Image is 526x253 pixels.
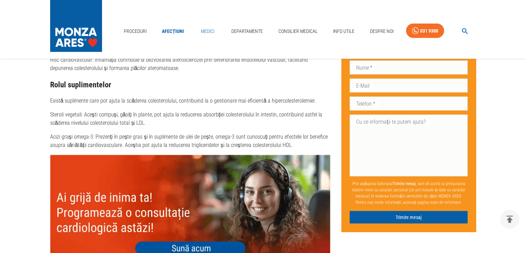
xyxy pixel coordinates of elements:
[500,210,519,229] button: delete
[330,24,357,38] a: Info Utile
[229,24,266,38] a: Departamente
[196,24,219,38] a: Medici
[275,24,320,38] a: Consilier Medical
[367,24,396,38] a: Despre Noi
[50,56,331,72] p: Risc cardiovascular: Inflamația contribuie la dezvoltarea aterosclerozei prin deteriorarea endote...
[350,211,468,224] button: Trimite mesaj
[159,24,187,38] a: Afecțiuni
[50,97,331,105] p: Există suplimente care pot ajuta la scăderea colesterolului, contribuind la o gestionare mai efic...
[420,27,438,35] div: 031 9300
[50,133,331,149] p: Acizi grași omega-3: Prezenți în pește gras și în suplimente de ulei de pește, omega-3 sunt cunos...
[50,111,331,127] p: Steroli vegetali: Acești compuși, găsiți în plante, pot ajuta la reducerea absorbției colesterolu...
[50,80,331,89] h3: Rolul suplimentelor
[350,177,468,208] p: Prin apăsarea butonului , sunt de acord cu prelucrarea datelor mele cu caracter personal (ce pot ...
[406,24,444,38] a: 031 9300
[121,24,149,38] a: Proceduri
[393,181,416,186] b: Trimite mesaj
